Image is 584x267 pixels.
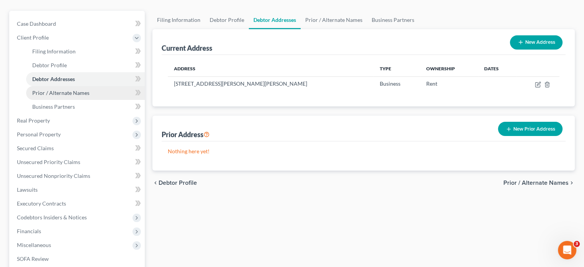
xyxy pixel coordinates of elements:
[301,11,367,29] a: Prior / Alternate Names
[503,180,575,186] button: Prior / Alternate Names chevron_right
[168,76,373,91] td: [STREET_ADDRESS][PERSON_NAME][PERSON_NAME]
[503,180,569,186] span: Prior / Alternate Names
[17,20,56,27] span: Case Dashboard
[168,148,559,155] p: Nothing here yet!
[420,61,478,76] th: Ownership
[17,131,61,138] span: Personal Property
[152,180,197,186] button: chevron_left Debtor Profile
[152,11,205,29] a: Filing Information
[374,61,420,76] th: Type
[11,169,145,183] a: Unsecured Nonpriority Claims
[367,11,419,29] a: Business Partners
[32,103,75,110] span: Business Partners
[17,214,87,221] span: Codebtors Insiders & Notices
[159,180,197,186] span: Debtor Profile
[32,76,75,82] span: Debtor Addresses
[558,241,576,259] iframe: Intercom live chat
[17,242,51,248] span: Miscellaneous
[11,197,145,211] a: Executory Contracts
[26,45,145,58] a: Filing Information
[32,62,67,68] span: Debtor Profile
[17,200,66,207] span: Executory Contracts
[17,34,49,41] span: Client Profile
[17,145,54,151] span: Secured Claims
[17,255,49,262] span: SOFA Review
[478,61,516,76] th: Dates
[510,35,562,50] button: New Address
[374,76,420,91] td: Business
[498,122,562,136] button: New Prior Address
[11,17,145,31] a: Case Dashboard
[420,76,478,91] td: Rent
[152,180,159,186] i: chevron_left
[11,155,145,169] a: Unsecured Priority Claims
[32,48,76,55] span: Filing Information
[26,58,145,72] a: Debtor Profile
[574,241,580,247] span: 3
[17,186,38,193] span: Lawsuits
[17,117,50,124] span: Real Property
[11,141,145,155] a: Secured Claims
[162,130,210,139] div: Prior Address
[17,159,80,165] span: Unsecured Priority Claims
[569,180,575,186] i: chevron_right
[26,86,145,100] a: Prior / Alternate Names
[17,228,41,234] span: Financials
[11,252,145,266] a: SOFA Review
[17,172,90,179] span: Unsecured Nonpriority Claims
[168,61,373,76] th: Address
[162,43,212,53] div: Current Address
[32,90,89,96] span: Prior / Alternate Names
[26,100,145,114] a: Business Partners
[11,183,145,197] a: Lawsuits
[249,11,301,29] a: Debtor Addresses
[205,11,249,29] a: Debtor Profile
[26,72,145,86] a: Debtor Addresses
